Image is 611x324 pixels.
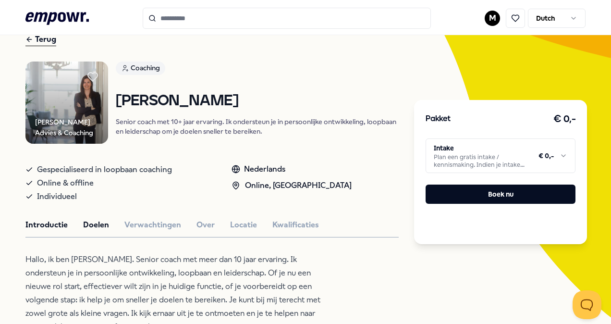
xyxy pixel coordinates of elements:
button: Over [196,219,215,231]
button: M [485,11,500,26]
span: Online & offline [37,176,94,190]
h3: Pakket [426,113,451,125]
h1: [PERSON_NAME] [116,93,399,110]
img: Product Image [25,62,108,144]
div: Nederlands [232,163,352,175]
div: Terug [25,33,56,46]
p: Senior coach met 10+ jaar ervaring. Ik ondersteun je in persoonlijke ontwikkeling, loopbaan en le... [116,117,399,136]
input: Search for products, categories or subcategories [143,8,431,29]
button: Boek nu [426,185,575,204]
span: Individueel [37,190,77,203]
button: Verwachtingen [124,219,181,231]
span: Gespecialiseerd in loopbaan coaching [37,163,172,176]
div: Online, [GEOGRAPHIC_DATA] [232,179,352,192]
div: [PERSON_NAME] Advies & Coaching [35,117,108,138]
iframe: Help Scout Beacon - Open [573,290,601,319]
button: Introductie [25,219,68,231]
a: Coaching [116,62,399,78]
button: Doelen [83,219,109,231]
div: Coaching [116,62,165,75]
button: Locatie [230,219,257,231]
button: Kwalificaties [272,219,319,231]
h3: € 0,- [553,112,576,127]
